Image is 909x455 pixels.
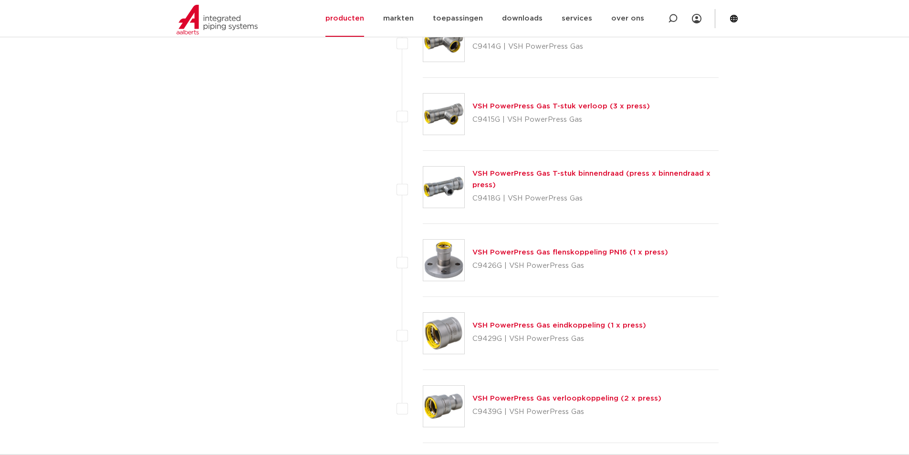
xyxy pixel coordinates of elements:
[423,94,464,135] img: Thumbnail for VSH PowerPress Gas T-stuk verloop (3 x press)
[472,112,650,127] p: C9415G | VSH PowerPress Gas
[472,404,661,420] p: C9439G | VSH PowerPress Gas
[423,313,464,354] img: Thumbnail for VSH PowerPress Gas eindkoppeling (1 x press)
[472,103,650,110] a: VSH PowerPress Gas T-stuk verloop (3 x press)
[472,191,719,206] p: C9418G | VSH PowerPress Gas
[423,240,464,281] img: Thumbnail for VSH PowerPress Gas flenskoppeling PN16 (1 x press)
[472,322,646,329] a: VSH PowerPress Gas eindkoppeling (1 x press)
[472,258,668,274] p: C9426G | VSH PowerPress Gas
[423,386,464,427] img: Thumbnail for VSH PowerPress Gas verloopkoppeling (2 x press)
[472,395,661,402] a: VSH PowerPress Gas verloopkoppeling (2 x press)
[472,170,710,189] a: VSH PowerPress Gas T-stuk binnendraad (press x binnendraad x press)
[472,39,618,54] p: C9414G | VSH PowerPress Gas
[472,331,646,347] p: C9429G | VSH PowerPress Gas
[423,167,464,208] img: Thumbnail for VSH PowerPress Gas T-stuk binnendraad (press x binnendraad x press)
[423,21,464,62] img: Thumbnail for VSH PowerPress Gas T-stuk (3 x press)
[472,249,668,256] a: VSH PowerPress Gas flenskoppeling PN16 (1 x press)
